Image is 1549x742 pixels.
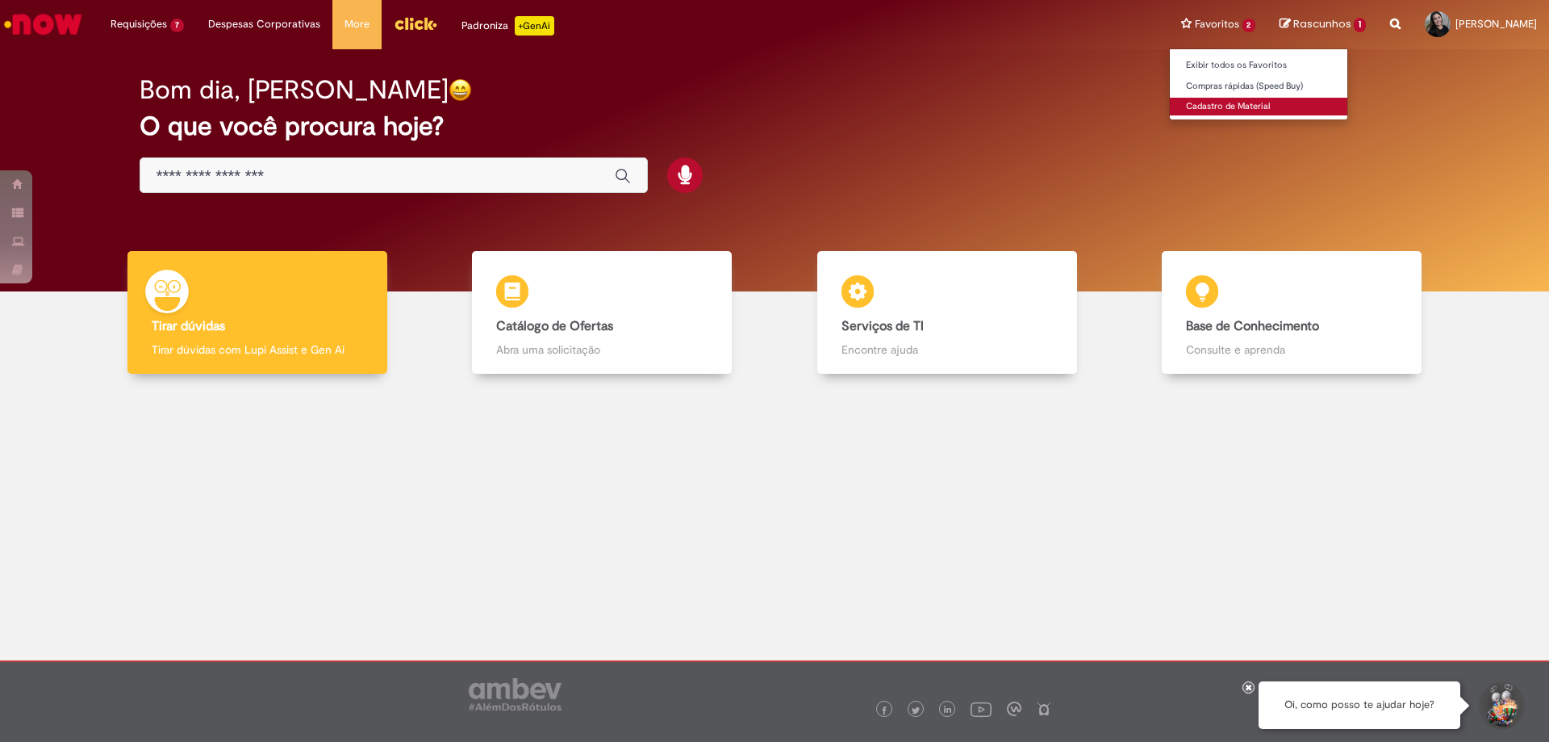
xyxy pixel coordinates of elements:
[841,318,924,334] b: Serviços de TI
[208,16,320,32] span: Despesas Corporativas
[152,318,225,334] b: Tirar dúvidas
[1476,681,1525,730] button: Iniciar Conversa de Suporte
[1242,19,1256,32] span: 2
[152,342,363,358] p: Tirar dúvidas com Lupi Assist e Gen Ai
[430,251,775,375] a: Catálogo de Ofertas Abra uma solicitação
[496,318,613,334] b: Catálogo de Ofertas
[1169,48,1349,120] ul: Favoritos
[111,16,167,32] span: Requisições
[1120,251,1465,375] a: Base de Conhecimento Consulte e aprenda
[1007,702,1021,716] img: logo_footer_workplace.png
[944,706,952,715] img: logo_footer_linkedin.png
[394,11,437,36] img: click_logo_yellow_360x200.png
[140,112,1410,140] h2: O que você procura hoje?
[1186,318,1319,334] b: Base de Conhecimento
[774,251,1120,375] a: Serviços de TI Encontre ajuda
[841,342,1053,358] p: Encontre ajuda
[880,706,888,715] img: logo_footer_facebook.png
[1037,702,1051,716] img: logo_footer_naosei.png
[2,8,85,40] img: ServiceNow
[1455,17,1537,31] span: [PERSON_NAME]
[461,16,554,36] div: Padroniza
[1170,78,1348,95] a: Compras rápidas (Speed Buy)
[85,251,430,375] a: Tirar dúvidas Tirar dúvidas com Lupi Assist e Gen Ai
[515,16,554,36] p: +GenAi
[140,76,449,104] h2: Bom dia, [PERSON_NAME]
[1195,16,1239,32] span: Favoritos
[971,698,992,719] img: logo_footer_youtube.png
[170,19,184,32] span: 7
[1293,16,1351,31] span: Rascunhos
[1170,57,1348,74] a: Exibir todos os Favoritos
[469,678,562,711] img: logo_footer_ambev_rotulo_gray.png
[1280,17,1366,32] a: Rascunhos
[1170,98,1348,115] a: Cadastro de Material
[496,342,708,358] p: Abra uma solicitação
[1259,681,1460,729] div: Oi, como posso te ajudar hoje?
[1186,342,1397,358] p: Consulte e aprenda
[344,16,370,32] span: More
[449,78,472,102] img: happy-face.png
[1354,18,1366,32] span: 1
[912,706,920,715] img: logo_footer_twitter.png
